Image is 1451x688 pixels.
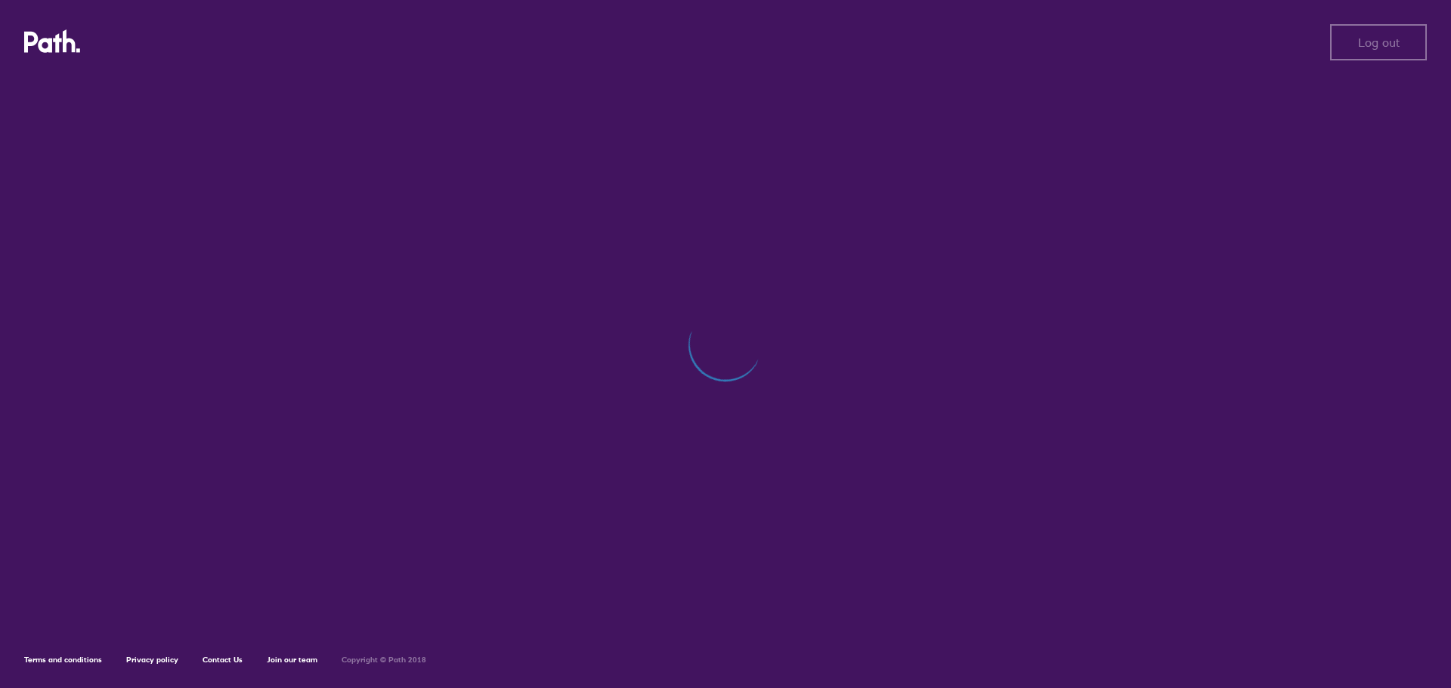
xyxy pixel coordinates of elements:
[24,655,102,665] a: Terms and conditions
[126,655,178,665] a: Privacy policy
[1358,35,1400,49] span: Log out
[342,656,426,665] h6: Copyright © Path 2018
[267,655,317,665] a: Join our team
[1330,24,1427,60] button: Log out
[203,655,243,665] a: Contact Us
